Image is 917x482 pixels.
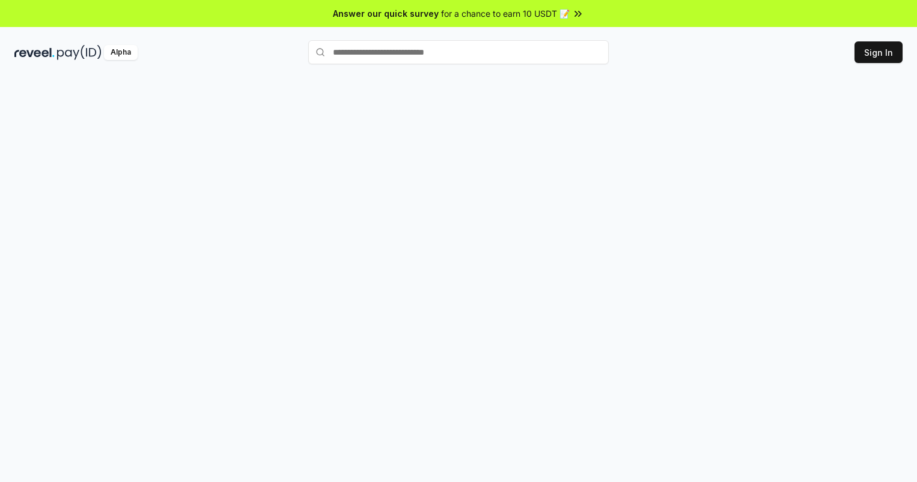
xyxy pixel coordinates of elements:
img: pay_id [57,45,102,60]
button: Sign In [855,41,903,63]
div: Alpha [104,45,138,60]
span: for a chance to earn 10 USDT 📝 [441,7,570,20]
span: Answer our quick survey [333,7,439,20]
img: reveel_dark [14,45,55,60]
